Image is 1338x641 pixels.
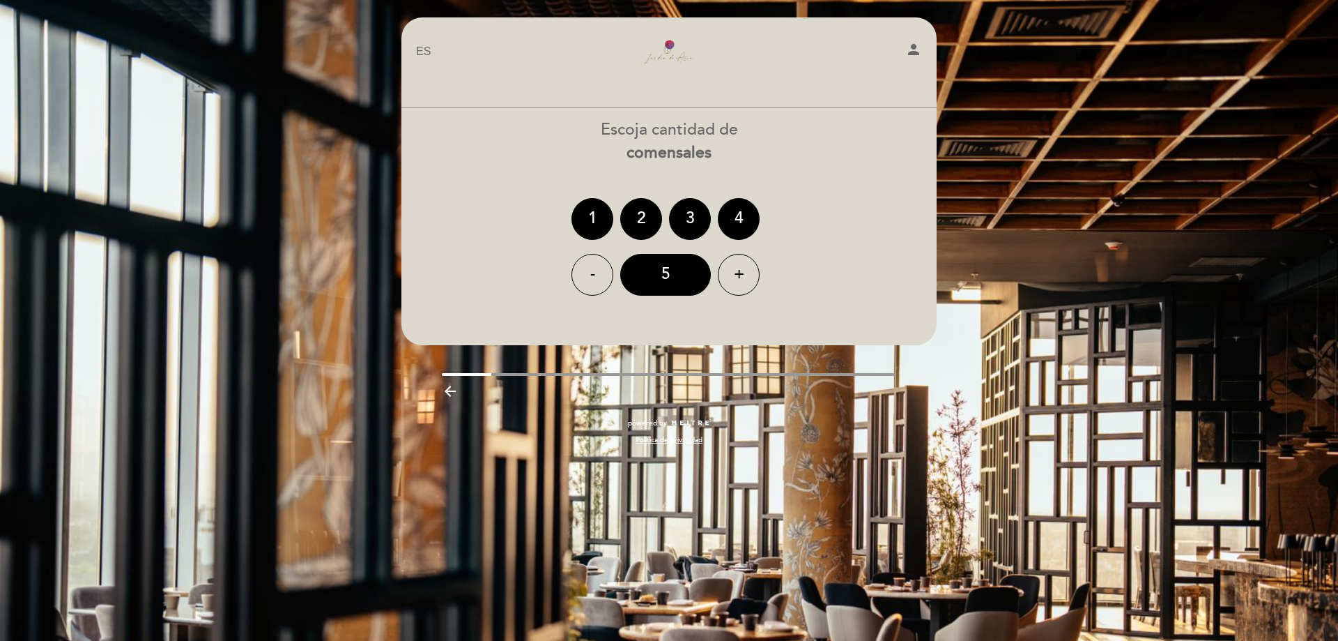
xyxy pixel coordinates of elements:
div: 5 [620,254,711,296]
a: [GEOGRAPHIC_DATA] [582,33,756,71]
div: - [571,254,613,296]
img: MEITRE [670,420,710,427]
i: arrow_backward [442,383,459,400]
div: 4 [718,198,760,240]
div: Escoja cantidad de [401,119,937,165]
div: + [718,254,760,296]
div: 2 [620,198,662,240]
div: 3 [669,198,711,240]
a: powered by [628,418,710,428]
button: person [905,41,922,63]
div: 1 [571,198,613,240]
span: powered by [628,418,667,428]
b: comensales [626,143,712,163]
i: person [905,41,922,58]
a: Política de privacidad [636,435,702,445]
